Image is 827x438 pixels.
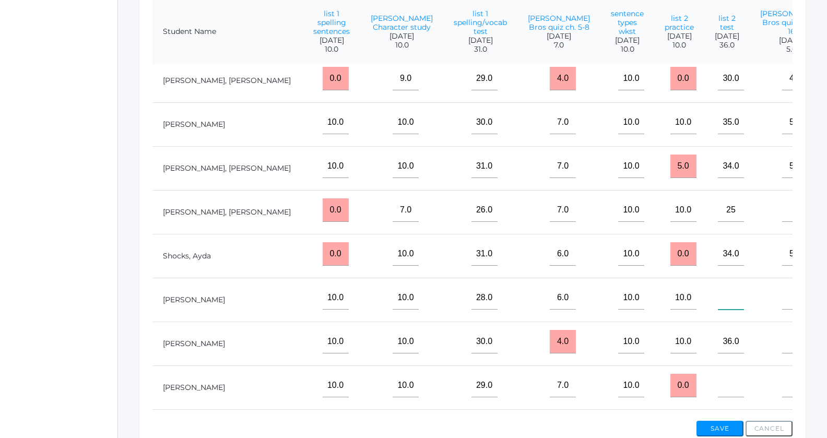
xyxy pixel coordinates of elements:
[746,421,793,436] button: Cancel
[528,41,590,50] span: 7.0
[665,14,694,32] a: list 2 practice
[718,14,736,32] a: list 2 test
[163,163,291,173] a: [PERSON_NAME], [PERSON_NAME]
[163,251,211,261] a: Shocks, Ayda
[665,32,694,41] span: [DATE]
[163,120,225,129] a: [PERSON_NAME]
[696,421,743,436] button: Save
[528,32,590,41] span: [DATE]
[760,9,822,36] a: [PERSON_NAME] Bros quiz ch. 13-16
[313,9,350,36] a: list 1 spelling sentences
[313,45,350,54] span: 10.0
[454,36,507,45] span: [DATE]
[371,41,433,50] span: 10.0
[611,45,644,54] span: 10.0
[715,32,739,41] span: [DATE]
[611,36,644,45] span: [DATE]
[528,14,590,32] a: [PERSON_NAME] Bros quiz ch. 5-8
[163,295,225,304] a: [PERSON_NAME]
[665,41,694,50] span: 10.0
[611,9,644,36] a: sentence types wkst
[313,36,350,45] span: [DATE]
[163,339,225,348] a: [PERSON_NAME]
[760,45,822,54] span: 5.0
[760,36,822,45] span: [DATE]
[371,14,433,32] a: [PERSON_NAME] Character study
[454,45,507,54] span: 31.0
[163,207,291,217] a: [PERSON_NAME], [PERSON_NAME]
[163,76,291,85] a: [PERSON_NAME], [PERSON_NAME]
[454,9,507,36] a: list 1 spelling/vocab test
[715,41,739,50] span: 36.0
[163,383,225,392] a: [PERSON_NAME]
[371,32,433,41] span: [DATE]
